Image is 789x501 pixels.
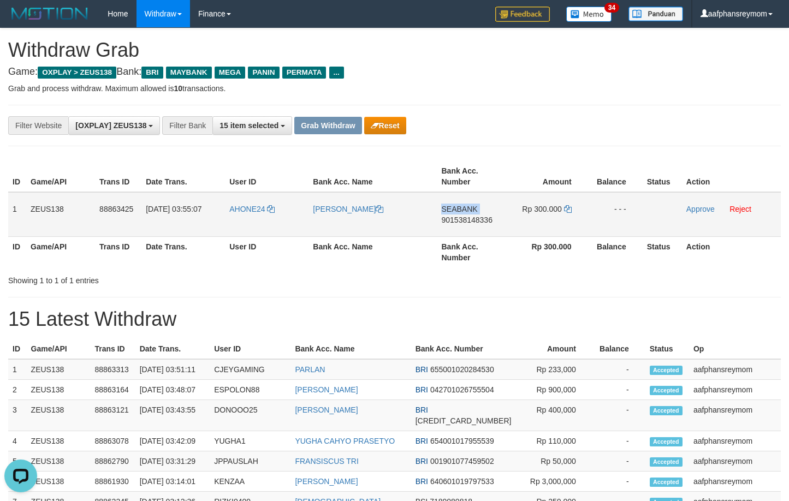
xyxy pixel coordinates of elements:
img: MOTION_logo.png [8,5,91,22]
span: 15 item selected [220,121,278,130]
td: - [592,359,645,380]
td: - [592,472,645,492]
td: - [592,400,645,431]
td: JPPAUSLAH [210,451,290,472]
td: aafphansreymom [689,380,781,400]
td: 88863164 [90,380,135,400]
span: Accepted [650,406,683,415]
th: User ID [210,339,290,359]
th: Game/API [26,236,95,267]
td: ZEUS138 [27,400,91,431]
th: Trans ID [95,236,141,267]
td: 4 [8,431,27,451]
span: PERMATA [282,67,327,79]
td: Rp 900,000 [515,380,592,400]
a: Reject [729,205,751,213]
a: YUGHA CAHYO PRASETYO [295,437,395,445]
a: [PERSON_NAME] [313,205,383,213]
span: Copy 621901022613531 to clipboard [416,416,512,425]
th: User ID [225,161,309,192]
th: Bank Acc. Number [437,236,506,267]
span: BRI [141,67,163,79]
th: Status [643,161,682,192]
th: Op [689,339,781,359]
td: ZEUS138 [27,451,91,472]
td: - [592,451,645,472]
span: Accepted [650,437,683,446]
span: Copy 655001020284530 to clipboard [430,365,494,374]
td: 1 [8,192,26,237]
span: 88863425 [99,205,133,213]
td: ZEUS138 [27,431,91,451]
td: 88862790 [90,451,135,472]
th: Status [645,339,689,359]
span: OXPLAY > ZEUS138 [38,67,116,79]
button: Open LiveChat chat widget [4,4,37,37]
td: aafphansreymom [689,451,781,472]
span: Accepted [650,457,683,467]
td: ZEUS138 [27,472,91,492]
th: Date Trans. [141,236,225,267]
td: ZEUS138 [27,380,91,400]
span: BRI [416,477,428,486]
td: aafphansreymom [689,431,781,451]
button: Reset [364,117,406,134]
h4: Game: Bank: [8,67,781,77]
span: Copy 901538148336 to clipboard [441,216,492,224]
td: YUGHA1 [210,431,290,451]
span: PANIN [248,67,279,79]
td: [DATE] 03:42:09 [135,431,210,451]
span: BRI [416,385,428,394]
th: ID [8,161,26,192]
button: 15 item selected [212,116,292,135]
td: - [592,431,645,451]
td: [DATE] 03:51:11 [135,359,210,380]
span: Accepted [650,386,683,395]
td: aafphansreymom [689,472,781,492]
td: - [592,380,645,400]
th: Action [682,161,781,192]
span: Copy 654001017955539 to clipboard [430,437,494,445]
a: Copy 300000 to clipboard [564,205,572,213]
div: Filter Website [8,116,68,135]
span: [DATE] 03:55:07 [146,205,201,213]
td: Rp 50,000 [515,451,592,472]
span: SEABANK [441,205,477,213]
p: Grab and process withdraw. Maximum allowed is transactions. [8,83,781,94]
div: Filter Bank [162,116,212,135]
a: [PERSON_NAME] [295,385,358,394]
img: panduan.png [628,7,683,21]
td: ZEUS138 [27,359,91,380]
strong: 10 [174,84,182,93]
th: ID [8,236,26,267]
button: Grab Withdraw [294,117,361,134]
th: Bank Acc. Name [309,236,437,267]
td: - - - [588,192,643,237]
img: Button%20Memo.svg [566,7,612,22]
td: [DATE] 03:48:07 [135,380,210,400]
td: DONOOO25 [210,400,290,431]
td: aafphansreymom [689,400,781,431]
th: Trans ID [90,339,135,359]
th: Status [643,236,682,267]
span: Accepted [650,478,683,487]
th: Rp 300.000 [506,236,588,267]
button: [OXPLAY] ZEUS138 [68,116,160,135]
th: Date Trans. [135,339,210,359]
th: Amount [506,161,588,192]
span: BRI [416,457,428,466]
div: Showing 1 to 1 of 1 entries [8,271,321,286]
td: 5 [8,451,27,472]
th: Bank Acc. Number [411,339,516,359]
th: ID [8,339,27,359]
th: Game/API [27,339,91,359]
th: Game/API [26,161,95,192]
span: Rp 300.000 [522,205,561,213]
th: Bank Acc. Number [437,161,506,192]
span: BRI [416,365,428,374]
h1: Withdraw Grab [8,39,781,61]
span: Copy 001901077459502 to clipboard [430,457,494,466]
th: Bank Acc. Name [290,339,411,359]
span: Copy 640601019797533 to clipboard [430,477,494,486]
th: Balance [592,339,645,359]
